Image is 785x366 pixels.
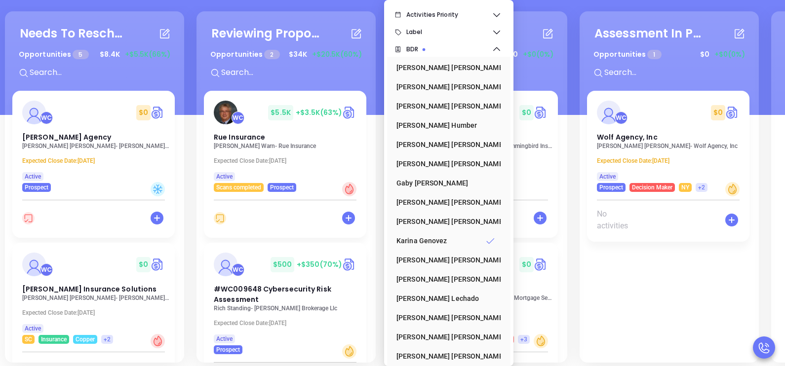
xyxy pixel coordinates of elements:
[396,212,495,231] div: [PERSON_NAME] [PERSON_NAME]
[12,19,177,91] div: Needs To RescheduleOpportunities 5$8.4K+$5.5K(66%)
[597,157,745,164] p: Expected Close Date: [DATE]
[594,25,703,42] div: Assessment In Progress
[151,105,165,120] img: Quote
[214,284,331,304] span: #WC009648 Cybersecurity Risk Assessment
[20,25,128,42] div: Needs To Reschedule
[76,334,95,345] span: Copper
[271,257,294,272] span: $ 500
[204,243,366,354] a: profileWalter Contreras$500+$350(70%)Circle dollar#WC009648 Cybersecurity Risk AssessmentRich Sta...
[270,182,294,193] span: Prospect
[587,91,749,192] a: profileWalter Contreras$0Circle dollarWolf Agency, Inc[PERSON_NAME] [PERSON_NAME]- Wolf Agency, I...
[216,182,261,193] span: Scans completed
[268,105,293,120] span: $ 5.5K
[534,105,548,120] img: Quote
[216,333,233,344] span: Active
[698,47,712,62] span: $ 0
[396,154,495,174] div: [PERSON_NAME] [PERSON_NAME]
[597,101,621,124] img: Wolf Agency, Inc
[22,284,157,294] span: Davenport Insurance Solutions
[216,171,233,182] span: Active
[22,143,170,149] p: Wayne Vitale - Vitale Agency
[12,91,175,192] a: profileWalter Contreras$0Circle dollar[PERSON_NAME] Agency[PERSON_NAME] [PERSON_NAME]- [PERSON_NA...
[22,294,170,301] p: Philip Davenport - Davenport Insurance Solutions
[232,111,244,124] div: Walter Contreras
[97,47,122,62] span: $ 8.4K
[232,263,244,276] div: Walter Contreras
[342,257,356,272] img: Quote
[523,49,553,60] span: +$0 (0%)
[25,323,41,334] span: Active
[214,305,362,312] p: Rich Standing - Chadwick Brokerage Llc
[312,49,362,60] span: +$20.5K (60%)
[519,257,534,272] span: $ 0
[151,334,165,348] div: Hot
[396,250,495,270] div: [PERSON_NAME] [PERSON_NAME]
[297,259,342,269] span: +$350 (70%)
[286,47,310,62] span: $ 34K
[599,171,616,182] span: Active
[603,66,751,79] input: Search...
[406,5,492,25] span: Activities Priority
[151,257,165,272] img: Quote
[615,111,628,124] div: Walter Contreras
[22,157,170,164] p: Expected Close Date: [DATE]
[597,208,640,232] span: No activities
[264,50,279,59] span: 2
[396,346,495,366] div: [PERSON_NAME] [PERSON_NAME]
[396,269,495,289] div: [PERSON_NAME] [PERSON_NAME]
[22,132,111,142] span: Vitale Agency
[342,344,356,359] div: Warm
[698,182,705,193] span: +2
[29,66,177,79] input: Search...
[22,309,170,316] p: Expected Close Date: [DATE]
[725,105,740,120] img: Quote
[210,45,280,64] p: Opportunities
[136,257,151,272] span: $ 0
[599,182,623,193] span: Prospect
[396,327,495,347] div: [PERSON_NAME] [PERSON_NAME]
[396,115,495,135] div: [PERSON_NAME] Humber
[534,334,548,348] div: Warm
[12,243,175,344] a: profileWalter Contreras$0Circle dollar[PERSON_NAME] Insurance Solutions[PERSON_NAME] [PERSON_NAME...
[519,105,534,120] span: $ 0
[214,253,237,276] img: #WC009648 Cybersecurity Risk Assessment
[342,105,356,120] img: Quote
[647,50,661,59] span: 1
[396,231,495,251] div: Karina Genovez
[632,182,672,193] span: Decision Maker
[593,45,662,64] p: Opportunities
[534,257,548,272] a: Quote
[211,25,320,42] div: Reviewing Proposal
[22,101,46,124] img: Vitale Agency
[220,66,368,79] input: Search...
[396,192,495,212] div: [PERSON_NAME] [PERSON_NAME]
[597,132,658,142] span: Wolf Agency, Inc
[216,344,240,355] span: Prospect
[587,91,751,247] div: profileWalter Contreras$0Circle dollarWolf Agency, Inc[PERSON_NAME] [PERSON_NAME]- Wolf Agency, I...
[214,101,237,124] img: Rue Insurance
[41,334,67,345] span: Insurance
[296,108,342,117] span: +$3.5K (63%)
[12,91,177,243] div: profileWalter Contreras$0Circle dollar[PERSON_NAME] Agency[PERSON_NAME] [PERSON_NAME]- [PERSON_NA...
[396,96,495,116] div: [PERSON_NAME] [PERSON_NAME]
[151,182,165,196] div: Cold
[125,49,170,60] span: +$5.5K (66%)
[25,171,41,182] span: Active
[396,289,495,308] div: [PERSON_NAME] Lechado
[40,263,53,276] div: Walter Contreras
[214,320,362,327] p: Expected Close Date: [DATE]
[204,19,368,91] div: Reviewing ProposalOpportunities 2$34K+$20.5K(60%)
[19,45,89,64] p: Opportunities
[73,50,88,59] span: 5
[406,22,492,42] span: Label
[396,58,495,77] div: [PERSON_NAME] [PERSON_NAME]
[136,105,151,120] span: $ 0
[714,49,745,60] span: +$0 (0%)
[520,334,527,345] span: +3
